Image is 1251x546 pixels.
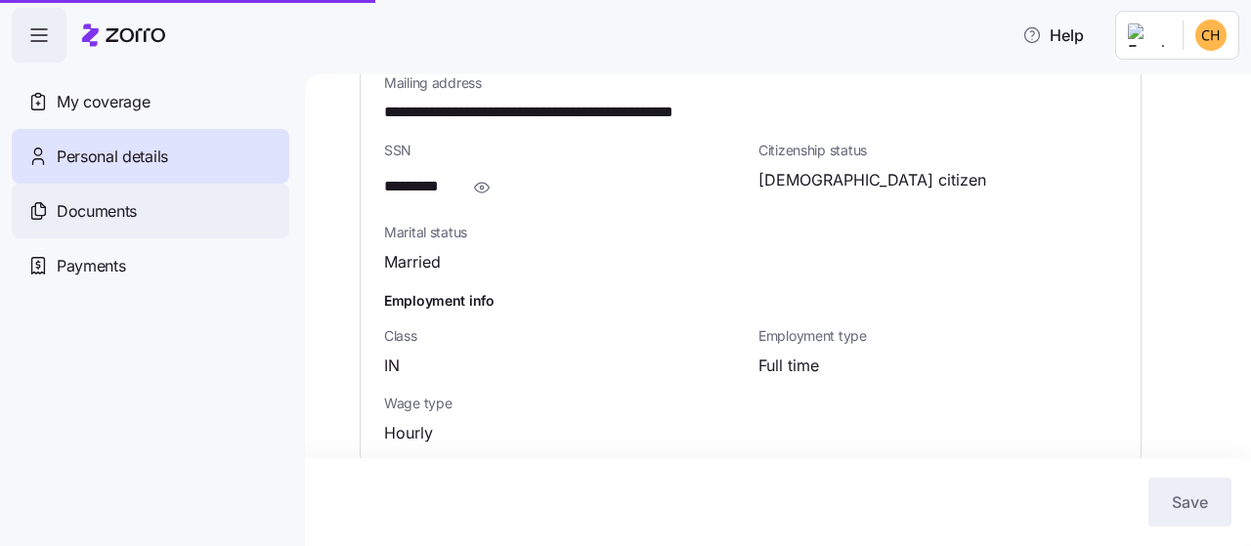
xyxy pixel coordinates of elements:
span: Citizenship status [758,141,1117,160]
a: My coverage [12,74,289,129]
span: Full time [758,354,819,378]
span: Hourly [384,421,433,445]
img: 620aea07702e7082d3dc0e3e9b87342c [1195,20,1227,51]
span: Payments [57,254,125,278]
span: Save [1172,490,1208,514]
span: SSN [384,141,743,160]
span: Documents [57,199,137,224]
a: Documents [12,184,289,238]
span: Personal details [57,145,168,169]
span: [DEMOGRAPHIC_DATA] citizen [758,168,986,192]
span: Married [384,250,441,274]
span: IN [384,354,400,378]
span: Help [1022,23,1084,47]
span: My coverage [57,90,150,114]
span: Employment type [758,326,1117,346]
a: Payments [12,238,289,293]
a: Personal details [12,129,289,184]
h1: Employment info [384,290,1117,311]
span: Wage type [384,394,743,413]
span: Marital status [384,223,743,242]
span: Mailing address [384,73,1117,93]
button: Save [1148,478,1231,526]
button: Help [1007,16,1100,55]
span: Class [384,326,743,346]
img: Employer logo [1128,23,1167,47]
